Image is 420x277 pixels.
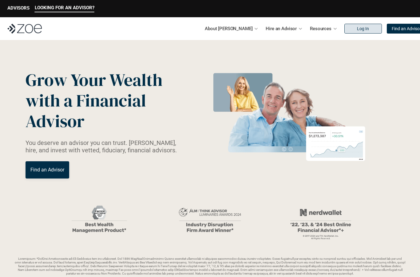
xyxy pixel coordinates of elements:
[30,167,64,173] p: Find an Advisor
[205,24,252,33] p: About [PERSON_NAME]
[207,70,371,170] img: Zoe Financial Hero Image
[266,24,297,33] p: Hire an Advisor
[26,89,150,133] span: with a Financial Advisor
[35,5,94,10] p: LOOKING FOR AN ADVISOR?
[344,24,382,34] a: Log In
[357,26,369,31] p: Log In
[7,5,30,11] p: ADVISORS
[204,174,374,177] em: The information in the visuals above is for illustrative purposes only and does not represent an ...
[26,161,69,179] a: Find an Advisor
[310,24,331,33] p: Resources
[26,139,184,154] p: You deserve an advisor you can trust. [PERSON_NAME], hire, and invest with vetted, fiduciary, fin...
[26,68,162,92] span: Grow Your Wealth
